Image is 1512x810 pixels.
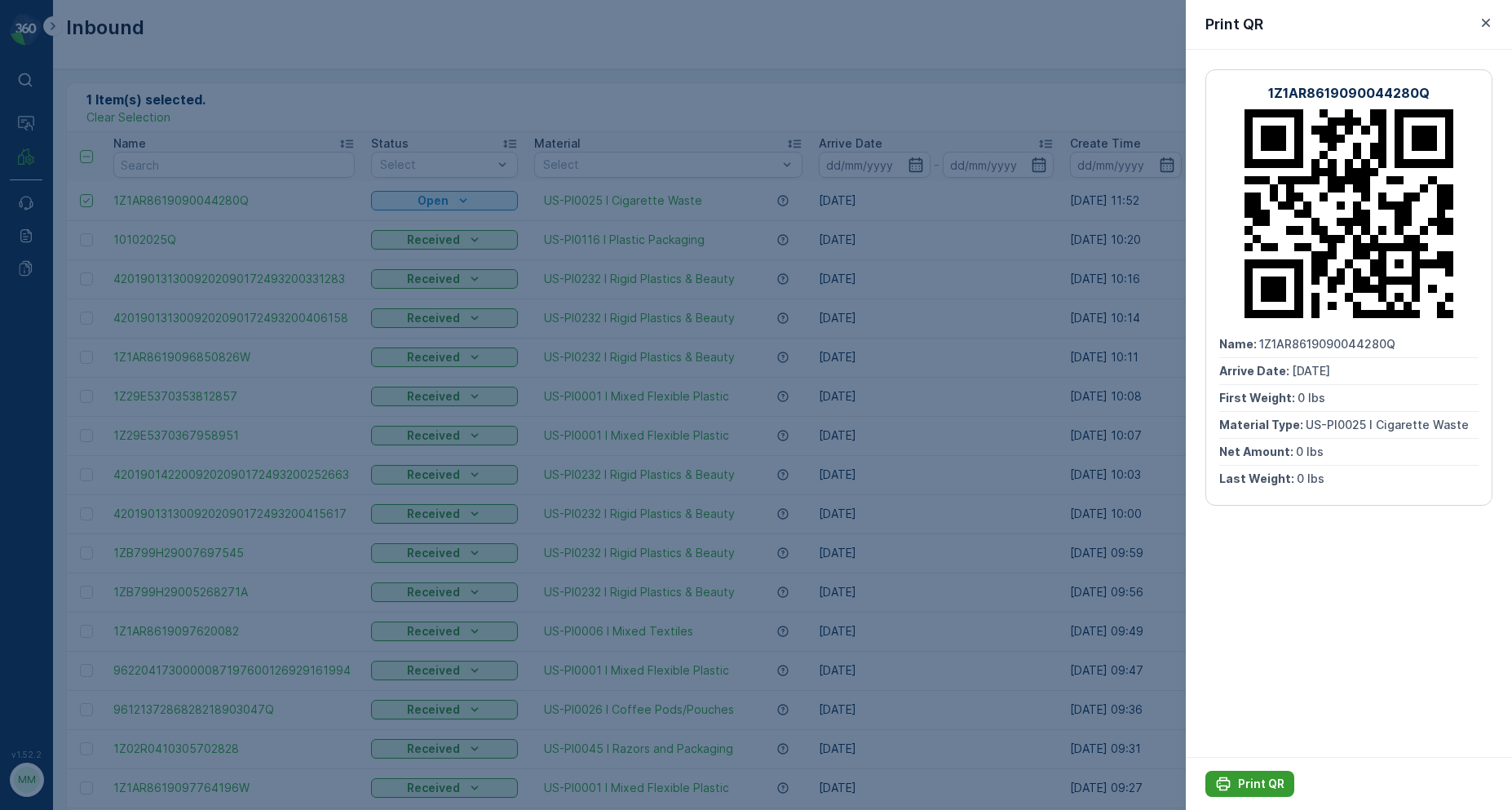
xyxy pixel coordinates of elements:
[1205,13,1263,36] p: Print QR
[1219,337,1259,351] span: Name :
[1219,445,1296,458] span: Net Amount :
[14,268,54,281] span: Name :
[1219,471,1297,485] span: Last Weight :
[14,375,91,389] span: Net Amount :
[100,348,266,362] span: US-PI0116 I Plastic Packaging
[54,268,116,281] span: 10102025Q
[14,402,91,416] span: Last Weight :
[1238,776,1284,792] p: Print QR
[718,14,791,33] p: 10102025Q
[1296,445,1324,458] span: 0 lbs
[1205,771,1294,797] button: Print QR
[14,294,86,308] span: Arrive Date :
[1298,391,1325,405] span: 0 lbs
[1219,364,1292,378] span: Arrive Date :
[86,294,125,308] span: [DATE]
[14,321,92,335] span: First Weight :
[92,321,120,335] span: 0 lbs
[14,348,100,362] span: Material Type :
[1297,471,1324,485] span: 0 lbs
[1219,391,1298,405] span: First Weight :
[1268,83,1430,103] p: 1Z1AR8619090044280Q
[1292,364,1330,378] span: [DATE]
[1259,337,1395,351] span: 1Z1AR8619090044280Q
[1219,418,1306,432] span: Material Type :
[1306,418,1469,432] span: US-PI0025 I Cigarette Waste
[91,375,118,389] span: 0 lbs
[91,402,119,416] span: 0 lbs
